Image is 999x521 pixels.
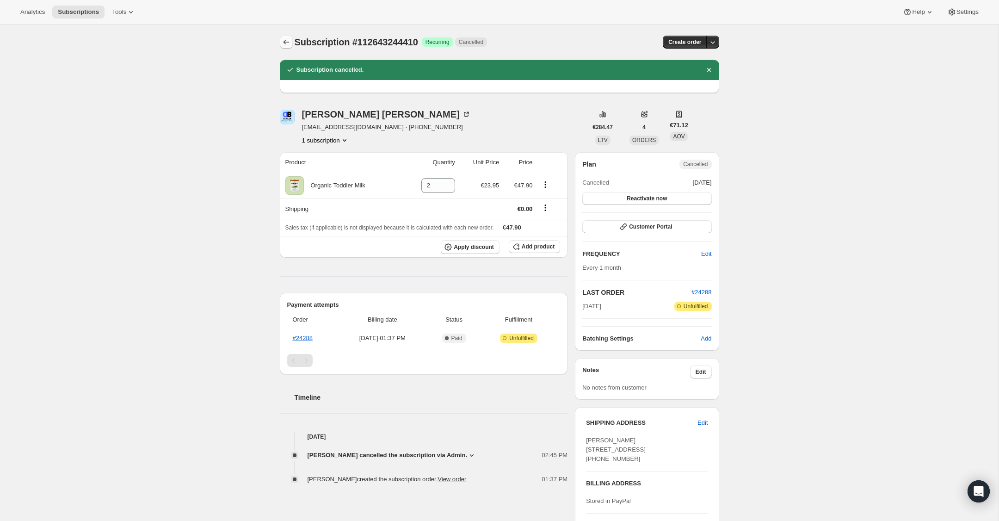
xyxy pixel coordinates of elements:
span: 01:37 PM [542,475,568,484]
span: ORDERS [632,137,656,143]
span: 4 [642,124,646,131]
span: AOV [673,133,684,140]
span: Reactivate now [627,195,667,202]
button: Dismiss notification [703,63,715,76]
span: Tools [112,8,126,16]
h3: SHIPPING ADDRESS [586,418,697,428]
span: No notes from customer [582,384,647,391]
a: #24288 [293,335,313,341]
button: €284.47 [587,121,618,134]
h3: Notes [582,366,690,378]
span: Recurring [425,38,450,46]
button: Product actions [538,180,553,190]
th: Order [287,310,337,330]
img: product img [285,176,304,195]
button: Subscriptions [52,6,105,19]
button: Shipping actions [538,203,553,213]
h2: Payment attempts [287,300,561,310]
span: Sales tax (if applicable) is not displayed because it is calculated with each new order. [285,224,494,231]
span: Apply discount [454,243,494,251]
button: Edit [696,247,717,261]
span: Billing date [339,315,425,324]
nav: Pagination [287,354,561,367]
span: Settings [956,8,979,16]
span: Cancelled [459,38,483,46]
span: Subscription #112643244410 [295,37,418,47]
button: Reactivate now [582,192,711,205]
span: [PERSON_NAME] [STREET_ADDRESS] [PHONE_NUMBER] [586,437,646,462]
a: View order [438,476,466,483]
button: Add [695,331,717,346]
th: Unit Price [458,152,502,173]
span: Paid [451,335,462,342]
button: Subscriptions [280,36,293,49]
h2: Subscription cancelled. [296,65,364,74]
button: Edit [692,416,713,430]
button: Product actions [302,136,349,145]
span: Subscriptions [58,8,99,16]
span: Create order [668,38,701,46]
span: [DATE] [693,178,712,187]
h2: LAST ORDER [582,288,691,297]
th: Product [280,152,403,173]
span: Cancelled [683,161,708,168]
button: Analytics [15,6,50,19]
span: €284.47 [593,124,613,131]
span: €0.00 [518,205,533,212]
span: Unfulfilled [509,335,534,342]
div: Organic Toddler Milk [304,181,365,190]
span: Status [431,315,477,324]
span: [EMAIL_ADDRESS][DOMAIN_NAME] · [PHONE_NUMBER] [302,123,471,132]
button: 4 [637,121,651,134]
th: Quantity [403,152,458,173]
h2: Timeline [295,393,568,402]
button: #24288 [691,288,711,297]
h3: BILLING ADDRESS [586,479,708,488]
h2: FREQUENCY [582,249,701,259]
button: Edit [690,366,712,378]
span: Edit [701,249,711,259]
span: €71.12 [670,121,688,130]
th: Shipping [280,198,403,219]
div: Open Intercom Messenger [968,480,990,502]
button: Customer Portal [582,220,711,233]
span: 02:45 PM [542,451,568,460]
span: Fulfillment [483,315,555,324]
span: Analytics [20,8,45,16]
span: Davide Mariani [280,110,295,124]
a: #24288 [691,289,711,296]
button: Tools [106,6,141,19]
th: Price [502,152,535,173]
span: [PERSON_NAME] cancelled the subscription via Admin. [308,451,468,460]
button: Apply discount [441,240,499,254]
span: Edit [696,368,706,376]
span: Every 1 month [582,264,621,271]
h4: [DATE] [280,432,568,441]
button: Add product [509,240,560,253]
span: Help [912,8,925,16]
span: [PERSON_NAME] created the subscription order. [308,476,467,483]
span: Customer Portal [629,223,672,230]
span: Edit [697,418,708,428]
span: [DATE] [582,302,601,311]
span: Stored in PayPal [586,497,631,504]
span: Unfulfilled [684,303,708,310]
button: Create order [663,36,707,49]
span: Add [701,334,711,343]
h6: Batching Settings [582,334,701,343]
div: [PERSON_NAME] [PERSON_NAME] [302,110,471,119]
button: Settings [942,6,984,19]
span: €47.90 [514,182,533,189]
h2: Plan [582,160,596,169]
span: Cancelled [582,178,609,187]
span: €23.95 [481,182,499,189]
span: Add product [522,243,555,250]
button: [PERSON_NAME] cancelled the subscription via Admin. [308,451,477,460]
button: Help [897,6,939,19]
span: [DATE] · 01:37 PM [339,334,425,343]
span: €47.90 [503,224,521,231]
span: LTV [598,137,608,143]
